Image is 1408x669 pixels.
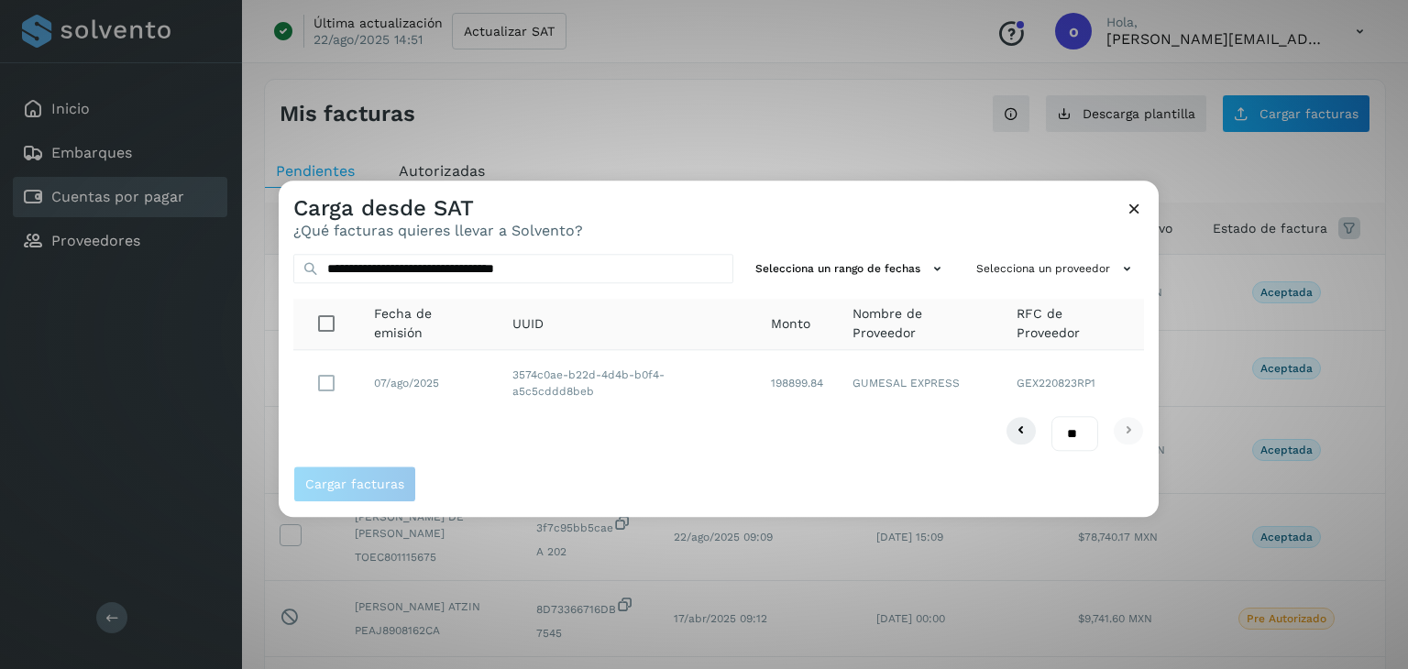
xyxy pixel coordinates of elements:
[838,350,1002,416] td: GUMESAL EXPRESS
[756,350,838,416] td: 198899.84
[498,350,756,416] td: 3574c0ae-b22d-4d4b-b0f4-a5c5cddd8beb
[1002,350,1144,416] td: GEX220823RP1
[293,222,583,239] p: ¿Qué facturas quieres llevar a Solvento?
[512,314,544,334] span: UUID
[374,305,483,344] span: Fecha de emisión
[305,478,404,491] span: Cargar facturas
[1017,305,1129,344] span: RFC de Proveedor
[969,254,1144,284] button: Selecciona un proveedor
[293,195,583,222] h3: Carga desde SAT
[359,350,498,416] td: 07/ago/2025
[771,314,810,334] span: Monto
[293,466,416,503] button: Cargar facturas
[748,254,954,284] button: Selecciona un rango de fechas
[852,305,987,344] span: Nombre de Proveedor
